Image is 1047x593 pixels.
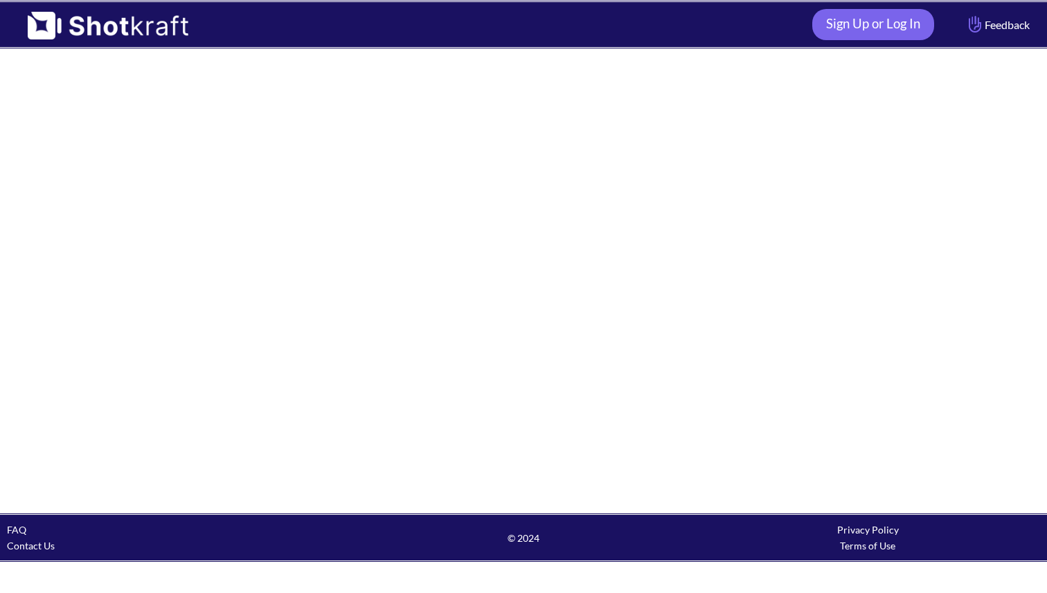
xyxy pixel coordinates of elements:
[7,524,26,536] a: FAQ
[812,9,934,40] a: Sign Up or Log In
[696,538,1040,554] div: Terms of Use
[7,540,55,551] a: Contact Us
[351,530,695,546] span: © 2024
[965,12,985,36] img: Hand Icon
[965,17,1030,33] span: Feedback
[696,522,1040,538] div: Privacy Policy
